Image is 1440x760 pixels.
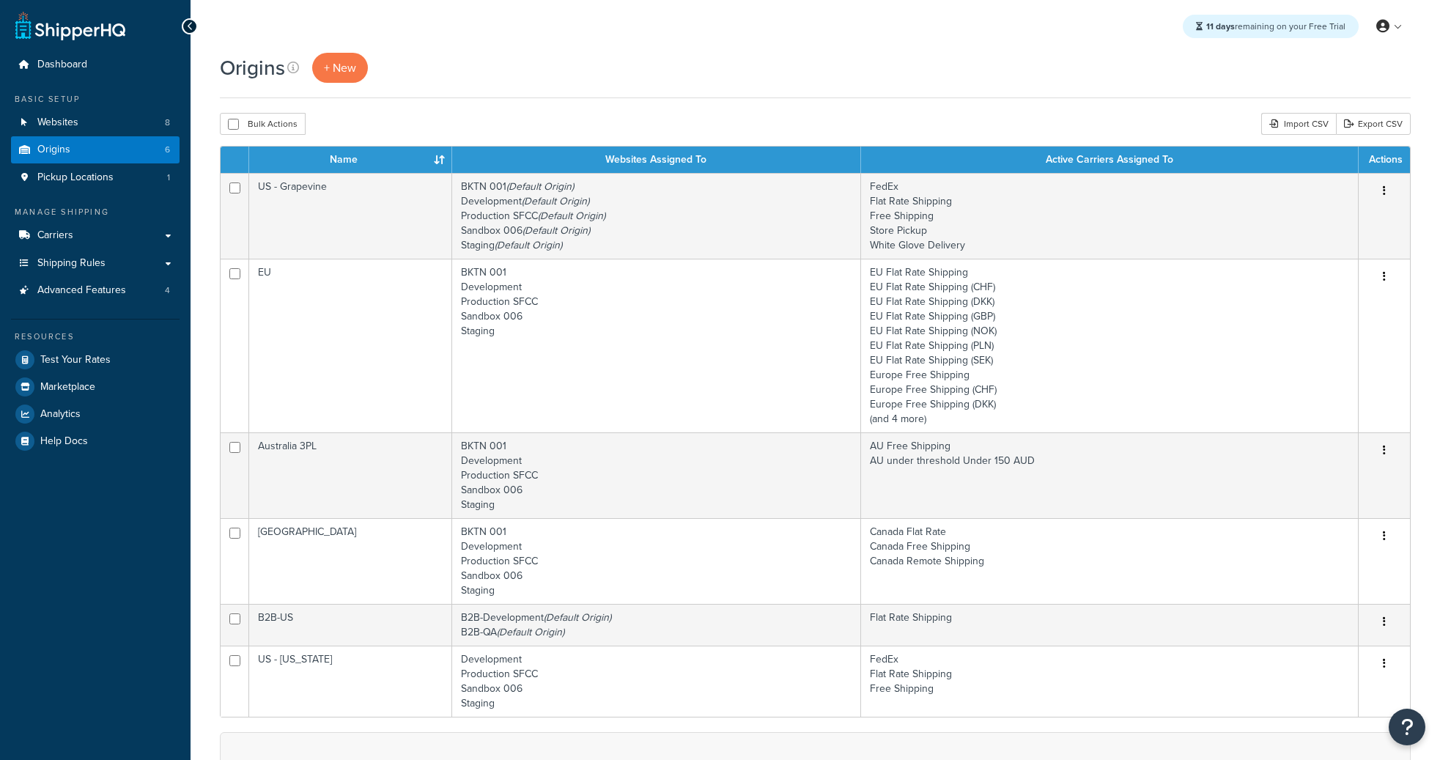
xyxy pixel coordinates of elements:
[495,237,562,253] i: (Default Origin)
[861,432,1359,518] td: AU Free Shipping AU under threshold Under 150 AUD
[11,331,180,343] div: Resources
[861,259,1359,432] td: EU Flat Rate Shipping EU Flat Rate Shipping (CHF) EU Flat Rate Shipping (DKK) EU Flat Rate Shippi...
[167,171,170,184] span: 1
[544,610,611,625] i: (Default Origin)
[452,432,861,518] td: BKTN 001 Development Production SFCC Sandbox 006 Staging
[11,347,180,373] a: Test Your Rates
[165,117,170,129] span: 8
[861,518,1359,604] td: Canada Flat Rate Canada Free Shipping Canada Remote Shipping
[861,173,1359,259] td: FedEx Flat Rate Shipping Free Shipping Store Pickup White Glove Delivery
[37,59,87,71] span: Dashboard
[1183,15,1359,38] div: remaining on your Free Trial
[11,374,180,400] a: Marketplace
[37,229,73,242] span: Carriers
[165,284,170,297] span: 4
[249,147,452,173] th: Name : activate to sort column ascending
[1206,20,1235,33] strong: 11 days
[11,250,180,277] a: Shipping Rules
[538,208,605,224] i: (Default Origin)
[11,164,180,191] a: Pickup Locations 1
[220,113,306,135] button: Bulk Actions
[11,222,180,249] a: Carriers
[506,179,574,194] i: (Default Origin)
[249,259,452,432] td: EU
[452,604,861,646] td: B2B-Development B2B-QA
[11,277,180,304] a: Advanced Features 4
[522,193,589,209] i: (Default Origin)
[40,408,81,421] span: Analytics
[40,435,88,448] span: Help Docs
[249,518,452,604] td: [GEOGRAPHIC_DATA]
[11,109,180,136] li: Websites
[37,117,78,129] span: Websites
[452,259,861,432] td: BKTN 001 Development Production SFCC Sandbox 006 Staging
[452,147,861,173] th: Websites Assigned To
[1389,709,1425,745] button: Open Resource Center
[452,518,861,604] td: BKTN 001 Development Production SFCC Sandbox 006 Staging
[249,173,452,259] td: US - Grapevine
[861,604,1359,646] td: Flat Rate Shipping
[249,646,452,717] td: US - [US_STATE]
[452,646,861,717] td: Development Production SFCC Sandbox 006 Staging
[1336,113,1411,135] a: Export CSV
[1359,147,1410,173] th: Actions
[37,144,70,156] span: Origins
[37,284,126,297] span: Advanced Features
[497,624,564,640] i: (Default Origin)
[324,59,356,76] span: + New
[1261,113,1336,135] div: Import CSV
[40,354,111,366] span: Test Your Rates
[861,147,1359,173] th: Active Carriers Assigned To
[11,51,180,78] a: Dashboard
[165,144,170,156] span: 6
[15,11,125,40] a: ShipperHQ Home
[452,173,861,259] td: BKTN 001 Development Production SFCC Sandbox 006 Staging
[37,257,106,270] span: Shipping Rules
[11,164,180,191] li: Pickup Locations
[37,171,114,184] span: Pickup Locations
[861,646,1359,717] td: FedEx Flat Rate Shipping Free Shipping
[11,277,180,304] li: Advanced Features
[11,109,180,136] a: Websites 8
[249,432,452,518] td: Australia 3PL
[11,401,180,427] a: Analytics
[312,53,368,83] a: + New
[40,381,95,394] span: Marketplace
[11,136,180,163] a: Origins 6
[220,54,285,82] h1: Origins
[523,223,590,238] i: (Default Origin)
[11,93,180,106] div: Basic Setup
[11,206,180,218] div: Manage Shipping
[11,136,180,163] li: Origins
[249,604,452,646] td: B2B-US
[11,428,180,454] a: Help Docs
